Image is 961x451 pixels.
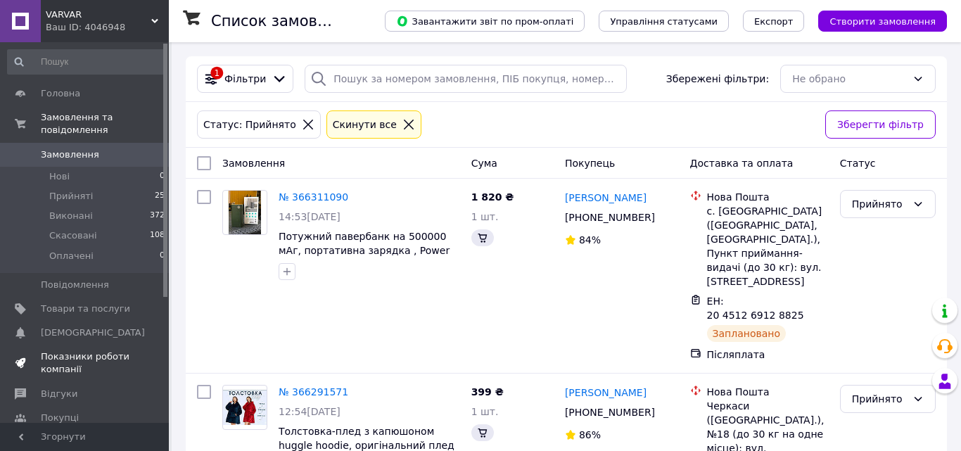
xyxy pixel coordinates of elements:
[224,72,266,86] span: Фільтри
[707,296,804,321] span: ЕН: 20 4512 6912 8825
[385,11,585,32] button: Завантажити звіт по пром-оплаті
[41,303,130,315] span: Товари та послуги
[211,13,354,30] h1: Список замовлень
[599,11,729,32] button: Управління статусами
[49,229,97,242] span: Скасовані
[690,158,794,169] span: Доставка та оплата
[565,386,647,400] a: [PERSON_NAME]
[829,16,936,27] span: Створити замовлення
[222,190,267,235] a: Фото товару
[41,111,169,136] span: Замовлення та повідомлення
[471,191,514,203] span: 1 820 ₴
[41,388,77,400] span: Відгуки
[565,191,647,205] a: [PERSON_NAME]
[229,191,262,234] img: Фото товару
[279,406,341,417] span: 12:54[DATE]
[46,21,169,34] div: Ваш ID: 4046948
[565,158,615,169] span: Покупець
[818,11,947,32] button: Створити замовлення
[852,391,907,407] div: Прийнято
[707,190,829,204] div: Нова Пошта
[837,117,924,132] span: Зберегти фільтр
[825,110,936,139] button: Зберегти фільтр
[41,350,130,376] span: Показники роботи компанії
[201,117,299,132] div: Статус: Прийнято
[49,210,93,222] span: Виконані
[155,190,165,203] span: 25
[579,234,601,246] span: 84%
[707,385,829,399] div: Нова Пошта
[7,49,166,75] input: Пошук
[754,16,794,27] span: Експорт
[46,8,151,21] span: VARVAR
[223,390,267,425] img: Фото товару
[471,211,499,222] span: 1 шт.
[41,148,99,161] span: Замовлення
[804,15,947,26] a: Створити замовлення
[160,250,165,262] span: 0
[562,402,658,422] div: [PHONE_NUMBER]
[160,170,165,183] span: 0
[743,11,805,32] button: Експорт
[49,170,70,183] span: Нові
[150,229,165,242] span: 108
[41,279,109,291] span: Повідомлення
[150,210,165,222] span: 372
[41,412,79,424] span: Покупці
[666,72,769,86] span: Збережені фільтри:
[852,196,907,212] div: Прийнято
[840,158,876,169] span: Статус
[471,158,497,169] span: Cума
[707,325,787,342] div: Заплановано
[471,406,499,417] span: 1 шт.
[279,211,341,222] span: 14:53[DATE]
[396,15,573,27] span: Завантажити звіт по пром-оплаті
[305,65,627,93] input: Пошук за номером замовлення, ПІБ покупця, номером телефону, Email, номером накладної
[279,386,348,398] a: № 366291571
[279,231,450,270] a: Потужний павербанк на 500000 мАг, портативна зарядка , Power bank KONFULON A22 50000mAh
[330,117,400,132] div: Cкинути все
[610,16,718,27] span: Управління статусами
[579,429,601,440] span: 86%
[471,386,504,398] span: 399 ₴
[49,190,93,203] span: Прийняті
[222,158,285,169] span: Замовлення
[41,326,145,339] span: [DEMOGRAPHIC_DATA]
[222,385,267,430] a: Фото товару
[41,87,80,100] span: Головна
[49,250,94,262] span: Оплачені
[279,191,348,203] a: № 366311090
[707,348,829,362] div: Післяплата
[562,208,658,227] div: [PHONE_NUMBER]
[707,204,829,288] div: с. [GEOGRAPHIC_DATA] ([GEOGRAPHIC_DATA], [GEOGRAPHIC_DATA].), Пункт приймання-видачі (до 30 кг): ...
[792,71,907,87] div: Не обрано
